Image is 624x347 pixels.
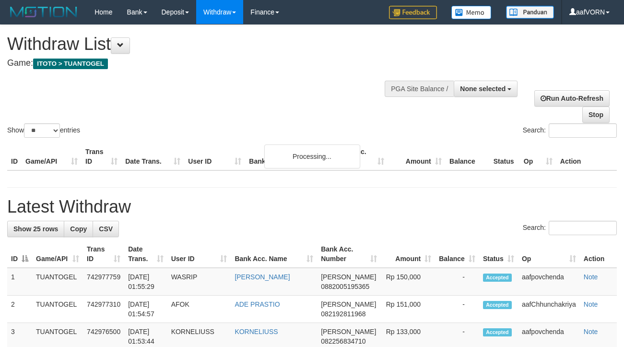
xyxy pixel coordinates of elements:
th: Bank Acc. Number [330,143,388,170]
select: Showentries [24,123,60,138]
th: Op: activate to sort column ascending [518,240,580,268]
td: Rp 151,000 [381,296,435,323]
a: [PERSON_NAME] [235,273,290,281]
td: WASRIP [167,268,231,296]
span: Copy [70,225,87,233]
td: - [435,296,479,323]
a: Note [584,328,598,335]
button: None selected [454,81,518,97]
span: [PERSON_NAME] [321,273,376,281]
label: Show entries [7,123,80,138]
th: Action [556,143,617,170]
input: Search: [549,123,617,138]
th: Date Trans.: activate to sort column ascending [124,240,167,268]
input: Search: [549,221,617,235]
th: Game/API [22,143,82,170]
td: [DATE] 01:54:57 [124,296,167,323]
img: Feedback.jpg [389,6,437,19]
span: [PERSON_NAME] [321,328,376,335]
th: Trans ID [82,143,121,170]
td: 742977759 [83,268,124,296]
span: Copy 082192811968 to clipboard [321,310,365,318]
div: PGA Site Balance / [385,81,454,97]
label: Search: [523,221,617,235]
th: Balance: activate to sort column ascending [435,240,479,268]
span: ITOTO > TUANTOGEL [33,59,108,69]
th: Status [490,143,520,170]
a: Note [584,273,598,281]
img: MOTION_logo.png [7,5,80,19]
span: [PERSON_NAME] [321,300,376,308]
span: Show 25 rows [13,225,58,233]
span: Accepted [483,274,512,282]
span: Accepted [483,301,512,309]
td: TUANTOGEL [32,268,83,296]
h1: Latest Withdraw [7,197,617,216]
a: Note [584,300,598,308]
th: Status: activate to sort column ascending [479,240,518,268]
a: ADE PRASTIO [235,300,280,308]
th: Op [520,143,556,170]
th: Balance [446,143,490,170]
span: CSV [99,225,113,233]
th: Bank Acc. Number: activate to sort column ascending [317,240,381,268]
a: Run Auto-Refresh [534,90,610,107]
th: ID [7,143,22,170]
span: Copy 082256834710 to clipboard [321,337,365,345]
td: aafChhunchakriya [518,296,580,323]
th: Action [580,240,617,268]
img: Button%20Memo.svg [451,6,492,19]
td: - [435,268,479,296]
a: Stop [582,107,610,123]
label: Search: [523,123,617,138]
a: KORNELIUSS [235,328,278,335]
img: panduan.png [506,6,554,19]
h4: Game: [7,59,406,68]
td: 742977310 [83,296,124,323]
td: Rp 150,000 [381,268,435,296]
th: Bank Acc. Name [245,143,330,170]
th: Game/API: activate to sort column ascending [32,240,83,268]
a: CSV [93,221,119,237]
th: ID: activate to sort column descending [7,240,32,268]
h1: Withdraw List [7,35,406,54]
div: Processing... [264,144,360,168]
td: aafpovchenda [518,268,580,296]
th: User ID: activate to sort column ascending [167,240,231,268]
th: User ID [184,143,245,170]
th: Date Trans. [121,143,184,170]
td: [DATE] 01:55:29 [124,268,167,296]
td: AFOK [167,296,231,323]
td: 2 [7,296,32,323]
span: None selected [460,85,506,93]
th: Amount [388,143,446,170]
span: Accepted [483,328,512,336]
span: Copy 0882005195365 to clipboard [321,283,369,290]
th: Amount: activate to sort column ascending [381,240,435,268]
a: Copy [64,221,93,237]
td: TUANTOGEL [32,296,83,323]
th: Bank Acc. Name: activate to sort column ascending [231,240,317,268]
a: Show 25 rows [7,221,64,237]
td: 1 [7,268,32,296]
th: Trans ID: activate to sort column ascending [83,240,124,268]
